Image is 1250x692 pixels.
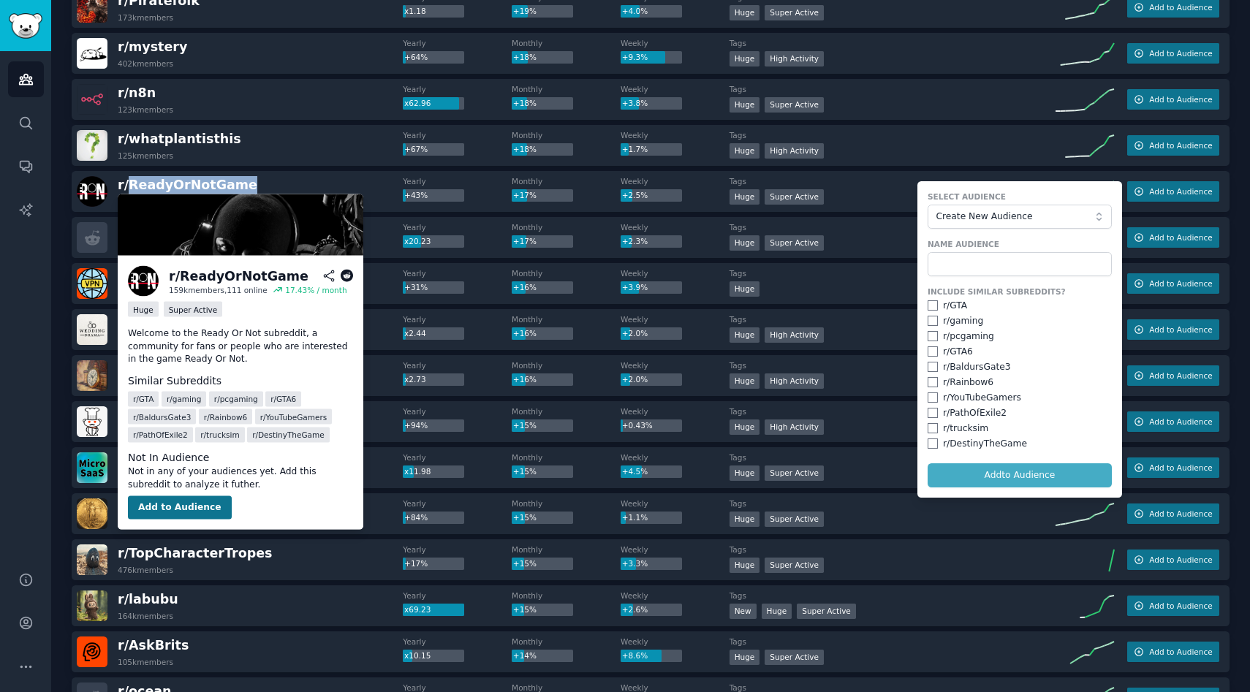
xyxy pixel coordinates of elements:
[621,636,730,647] dt: Weekly
[77,498,107,529] img: Gold
[513,145,537,153] span: +18%
[118,194,363,256] img: Ready Or Not
[1149,417,1212,427] span: Add to Audience
[1127,181,1219,202] button: Add to Audience
[512,222,621,232] dt: Monthly
[77,314,107,345] img: weddingdrama
[1127,411,1219,432] button: Add to Audience
[621,452,730,463] dt: Weekly
[403,314,512,324] dt: Yearly
[404,605,431,614] span: x69.23
[133,430,188,440] span: r/ PathOfExile2
[169,267,308,285] div: r/ ReadyOrNotGame
[404,53,428,61] span: +64%
[404,559,428,568] span: +17%
[512,544,621,555] dt: Monthly
[943,422,988,436] div: r/ trucksim
[621,406,730,417] dt: Weekly
[77,544,107,575] img: TopCharacterTropes
[622,283,648,292] span: +3.9%
[128,373,353,389] dt: Similar Subreddits
[622,605,648,614] span: +2.6%
[77,452,107,483] img: microsaas
[622,513,648,522] span: +1.1%
[77,360,107,391] img: RareHistoricalPhotos
[118,39,187,54] span: r/ mystery
[1127,503,1219,524] button: Add to Audience
[1127,135,1219,156] button: Add to Audience
[513,99,537,107] span: +18%
[133,394,154,404] span: r/ GTA
[403,360,512,370] dt: Yearly
[512,314,621,324] dt: Monthly
[730,360,1056,370] dt: Tags
[730,235,760,251] div: Huge
[118,611,173,621] div: 164k members
[730,314,1056,324] dt: Tags
[730,189,760,205] div: Huge
[928,286,1112,297] label: Include Similar Subreddits?
[621,590,730,601] dt: Weekly
[513,559,537,568] span: +15%
[512,268,621,278] dt: Monthly
[765,235,824,251] div: Super Active
[730,452,1056,463] dt: Tags
[403,498,512,509] dt: Yearly
[730,281,760,297] div: Huge
[730,51,760,66] div: Huge
[621,314,730,324] dt: Weekly
[404,467,431,476] span: x11.98
[118,638,189,653] span: r/ AskBrits
[403,636,512,647] dt: Yearly
[943,407,1007,420] div: r/ PathOfExile2
[200,430,239,440] span: r/ trucksim
[730,465,760,481] div: Huge
[512,84,621,94] dt: Monthly
[118,565,173,575] div: 476k members
[765,143,824,159] div: High Activity
[1149,370,1212,381] span: Add to Audience
[1149,463,1212,473] span: Add to Audience
[928,191,1112,202] label: Select Audience
[765,5,824,20] div: Super Active
[512,498,621,509] dt: Monthly
[730,130,1056,140] dt: Tags
[128,496,232,520] button: Add to Audience
[730,419,760,435] div: Huge
[513,191,537,199] span: +17%
[118,592,178,607] span: r/ labubu
[512,360,621,370] dt: Monthly
[513,651,537,660] span: +14%
[214,394,258,404] span: r/ pcgaming
[1127,273,1219,294] button: Add to Audience
[730,406,1056,417] dt: Tags
[404,651,431,660] span: x10.15
[762,604,792,619] div: Huge
[1127,550,1219,570] button: Add to Audience
[622,651,648,660] span: +8.6%
[403,452,512,463] dt: Yearly
[118,12,173,23] div: 173k members
[622,145,648,153] span: +1.7%
[512,130,621,140] dt: Monthly
[730,636,1056,647] dt: Tags
[765,419,824,435] div: High Activity
[730,176,1056,186] dt: Tags
[730,5,760,20] div: Huge
[621,544,730,555] dt: Weekly
[403,130,512,140] dt: Yearly
[936,210,1096,224] span: Create New Audience
[403,38,512,48] dt: Yearly
[403,590,512,601] dt: Yearly
[621,360,730,370] dt: Weekly
[1127,457,1219,478] button: Add to Audience
[928,239,1112,249] label: Name Audience
[118,546,272,560] span: r/ TopCharacterTropes
[730,373,760,389] div: Huge
[622,237,648,246] span: +2.3%
[404,375,426,384] span: x2.73
[404,99,431,107] span: x62.96
[77,130,107,161] img: whatplantisthis
[404,329,426,338] span: x2.44
[403,544,512,555] dt: Yearly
